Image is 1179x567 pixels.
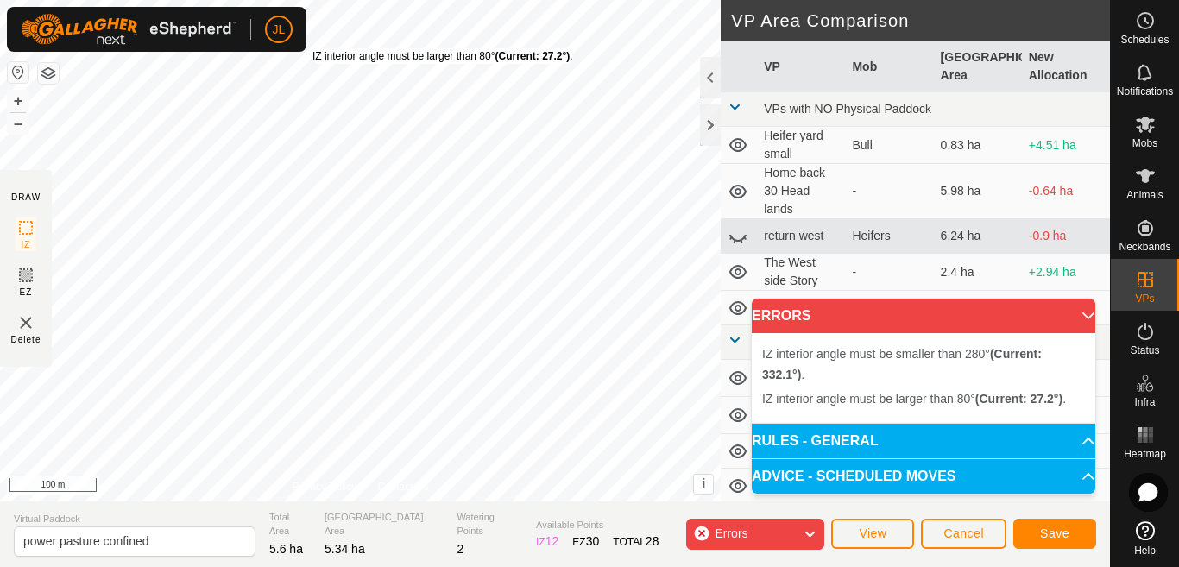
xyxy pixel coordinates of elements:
a: Privacy Policy [293,479,357,495]
span: ADVICE - SCHEDULED MOVES [752,469,955,483]
div: Heifers [852,227,926,245]
span: Status [1130,345,1159,356]
span: View [859,526,886,540]
div: IZ [536,532,558,551]
span: IZ interior angle must be larger than 80° . [762,392,1066,406]
p-accordion-content: ERRORS [752,333,1095,423]
th: Mob [845,41,933,92]
span: i [702,476,705,491]
th: New Allocation [1022,41,1110,92]
span: 5.6 ha [269,542,303,556]
div: - [852,263,926,281]
span: Heatmap [1124,449,1166,459]
span: IZ interior angle must be smaller than 280° . [762,347,1042,381]
a: Contact Us [377,479,428,495]
span: 12 [545,534,559,548]
td: 6.24 ha [934,219,1022,254]
div: DRAW [11,191,41,204]
span: Cancel [943,526,984,540]
a: Help [1111,514,1179,563]
button: Map Layers [38,63,59,84]
td: -0.64 ha [1022,164,1110,219]
b: (Current: 27.2°) [975,392,1062,406]
th: VP [757,41,845,92]
div: EZ [572,532,599,551]
span: IZ [22,238,31,251]
span: Total Area [269,510,311,539]
td: Heifer yard small [757,127,845,164]
button: – [8,113,28,134]
span: 2 [457,542,463,556]
td: +2.74 ha [1022,291,1110,325]
button: + [8,91,28,111]
span: Neckbands [1119,242,1170,252]
span: [GEOGRAPHIC_DATA] Area [325,510,443,539]
span: 28 [646,534,659,548]
span: Help [1134,545,1156,556]
span: Available Points [536,518,659,532]
img: Gallagher Logo [21,14,236,45]
span: VPs with NO Physical Paddock [764,102,931,116]
h2: VP Area Comparison [731,10,1110,31]
span: Notifications [1117,86,1173,97]
td: Home back 30 Head lands [757,164,845,219]
span: Schedules [1120,35,1169,45]
span: Watering Points [457,510,522,539]
span: Save [1040,526,1069,540]
td: return west [757,219,845,254]
img: VP [16,312,36,333]
td: -0.9 ha [1022,219,1110,254]
td: West side 2 [757,291,845,325]
span: JL [273,21,286,39]
span: VPs [1135,293,1154,304]
p-accordion-header: RULES - GENERAL [752,424,1095,458]
span: Errors [715,526,747,540]
span: Animals [1126,190,1163,200]
b: (Current: 27.2°) [495,50,570,62]
span: ERRORS [752,309,810,323]
td: 2.4 ha [934,254,1022,291]
button: Save [1013,519,1096,549]
div: Bull [852,136,926,154]
button: Reset Map [8,62,28,83]
td: The West side Story [757,254,845,291]
span: Infra [1134,397,1155,407]
button: View [831,519,914,549]
div: - [852,182,926,200]
span: RULES - GENERAL [752,434,879,448]
div: IZ interior angle must be larger than 80° . [312,48,573,64]
span: 5.34 ha [325,542,365,556]
td: 2.6 ha [934,291,1022,325]
span: EZ [20,286,33,299]
td: 0.83 ha [934,127,1022,164]
p-accordion-header: ERRORS [752,299,1095,333]
span: Delete [11,333,41,346]
button: i [694,475,713,494]
th: [GEOGRAPHIC_DATA] Area [934,41,1022,92]
td: +2.94 ha [1022,254,1110,291]
td: +4.51 ha [1022,127,1110,164]
span: Virtual Paddock [14,512,255,526]
button: Cancel [921,519,1006,549]
p-accordion-header: ADVICE - SCHEDULED MOVES [752,459,1095,494]
div: TOTAL [613,532,659,551]
span: 30 [586,534,600,548]
span: Mobs [1132,138,1157,148]
td: 5.98 ha [934,164,1022,219]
